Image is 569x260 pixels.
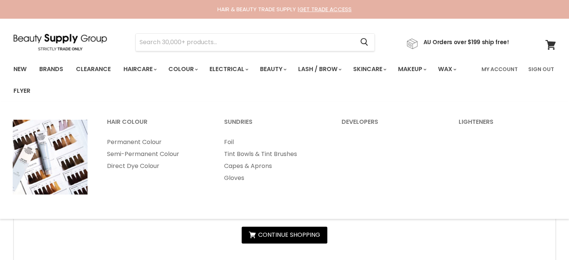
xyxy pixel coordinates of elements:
iframe: Gorgias live chat messenger [532,225,562,253]
a: Makeup [392,61,431,77]
a: My Account [477,61,522,77]
a: Beauty [254,61,291,77]
button: Search [355,34,374,51]
a: Sign Out [524,61,559,77]
a: Colour [163,61,202,77]
a: New [8,61,32,77]
a: Skincare [348,61,391,77]
input: Search [136,34,355,51]
a: Wax [432,61,461,77]
nav: Main [4,58,565,102]
a: GET TRADE ACCESS [299,5,352,13]
a: Brands [34,61,69,77]
a: Electrical [204,61,253,77]
a: Clearance [70,61,116,77]
ul: Main menu [8,58,477,102]
a: Flyer [8,83,36,99]
div: HAIR & BEAUTY TRADE SUPPLY | [4,6,565,13]
a: Haircare [118,61,161,77]
a: Lash / Brow [293,61,346,77]
form: Product [135,33,375,51]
